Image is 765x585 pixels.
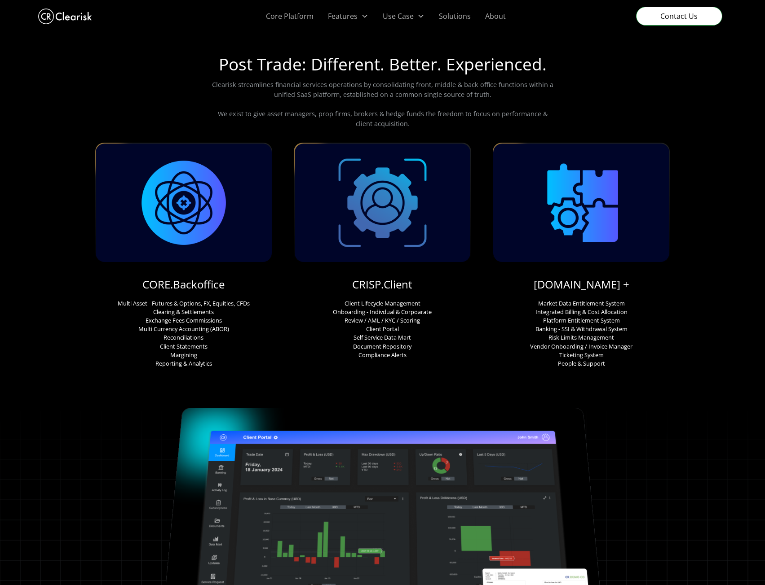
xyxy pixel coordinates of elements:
[142,277,225,292] a: CORE.Backoffice
[219,54,547,80] h1: Post Trade: Different. Better. Experienced.
[636,7,722,26] a: Contact Us
[352,277,412,292] a: CRISP.Client
[530,299,632,368] p: Market Data Entitlement System Integrated Billing & Cost Allocation Platform Entitlement System B...
[118,299,250,368] p: Multi Asset - Futures & Options, FX, Equities, CFDs Clearing & Settlements Exchange Fees Commissi...
[38,6,92,26] a: home
[328,11,358,22] div: Features
[333,299,432,359] p: Client Lifecycle Management Onboarding - Indivdual & Corpoarate Review / AML / KYC / Scoring Clie...
[534,277,629,292] a: [DOMAIN_NAME] +
[383,11,414,22] div: Use Case
[210,80,555,128] p: Clearisk streamlines financial services operations by consolidating front, middle & back office f...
